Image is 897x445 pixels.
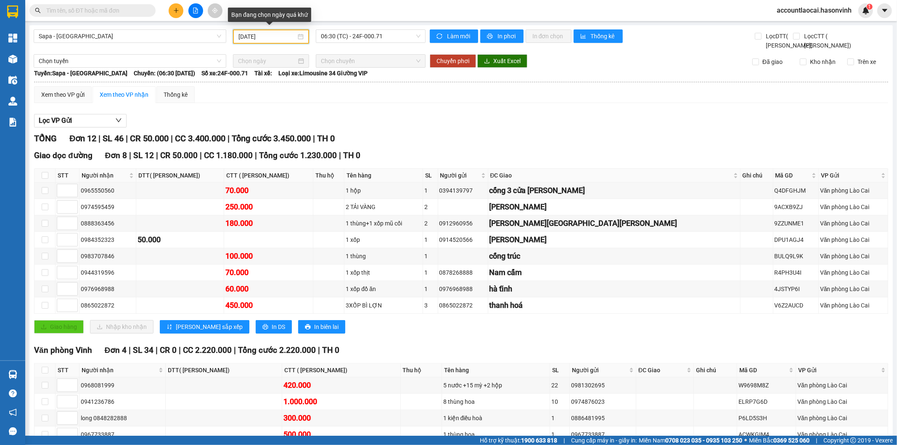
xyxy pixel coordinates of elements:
[497,32,517,41] span: In phơi
[134,69,195,78] span: Chuyến: (06:30 [DATE])
[225,299,312,311] div: 450.000
[313,169,344,183] th: Thu hộ
[480,436,557,445] span: Hỗ trợ kỹ thuật:
[8,370,17,379] img: warehouse-icon
[282,363,401,377] th: CTT ( [PERSON_NAME])
[81,268,135,277] div: 0944319596
[591,32,616,41] span: Thống kê
[346,202,421,212] div: 2 TẢI VÀNG
[283,379,399,391] div: 420.000
[424,186,437,195] div: 1
[551,413,568,423] div: 1
[850,437,856,443] span: copyright
[46,6,146,15] input: Tìm tên, số ĐT hoặc mã đơn
[346,219,421,228] div: 1 thùng+1 xốp mũ cối
[571,430,635,439] div: 0967733887
[9,408,17,416] span: notification
[439,268,487,277] div: 0878268888
[819,297,888,314] td: Văn phòng Lào Cai
[493,56,521,66] span: Xuất Excel
[775,301,817,310] div: V6Z2AUCD
[343,151,360,160] span: TH 0
[160,320,249,334] button: sort-ascending[PERSON_NAME] sắp xếp
[238,32,296,41] input: 10/10/2025
[521,437,557,444] strong: 1900 633 818
[490,267,739,278] div: Nam cấm
[39,30,221,42] span: Sapa - Hà Tĩnh
[443,413,548,423] div: 1 kiện điều hoà
[346,252,421,261] div: 1 thùng
[775,268,817,277] div: R4PH3U4I
[81,397,164,406] div: 0941236786
[820,252,886,261] div: Văn phòng Lào Cai
[238,345,316,355] span: Tổng cước 2.220.000
[34,151,93,160] span: Giao dọc đường
[126,133,128,143] span: |
[797,413,886,423] div: Văn phòng Lào Cai
[129,345,131,355] span: |
[283,429,399,440] div: 500.000
[136,169,224,183] th: DTT( [PERSON_NAME])
[490,217,739,229] div: [PERSON_NAME][GEOGRAPHIC_DATA][PERSON_NAME]
[638,366,685,375] span: ĐC Giao
[798,366,879,375] span: VP Gửi
[819,265,888,281] td: Văn phòng Lào Cai
[775,171,810,180] span: Mã GD
[228,8,311,22] div: Bạn đang chọn ngày quá khứ
[164,90,188,99] div: Thống kê
[105,151,127,160] span: Đơn 8
[133,151,154,160] span: SL 12
[254,69,272,78] span: Tài xế:
[439,186,487,195] div: 0394139797
[443,397,548,406] div: 8 thùng hoa
[225,185,312,196] div: 70.000
[314,322,339,331] span: In biên lai
[167,324,172,331] span: sort-ascending
[424,301,437,310] div: 3
[773,248,819,265] td: BULQ9L9K
[259,151,337,160] span: Tổng cước 1.230.000
[819,281,888,297] td: Văn phòng Lào Cai
[81,413,164,423] div: long 0848282888
[807,57,839,66] span: Kho nhận
[346,235,421,244] div: 1 xốp
[424,268,437,277] div: 1
[443,430,548,439] div: 1 thùng hoa
[90,320,153,334] button: downloadNhập kho nhận
[423,169,438,183] th: SL
[81,381,164,390] div: 0968081999
[171,133,173,143] span: |
[796,394,888,410] td: Văn phòng Lào Cai
[179,345,181,355] span: |
[477,54,527,68] button: downloadXuất Excel
[749,436,810,445] span: Miền Bắc
[773,232,819,248] td: DPU1AGJ4
[7,5,18,18] img: logo-vxr
[115,117,122,124] span: down
[442,363,550,377] th: Tên hàng
[39,55,221,67] span: Chọn tuyến
[183,345,232,355] span: CC 2.220.000
[208,3,222,18] button: aim
[346,301,421,310] div: 3XỐP BÌ LỢN
[225,267,312,278] div: 70.000
[447,32,471,41] span: Làm mới
[81,235,135,244] div: 0984352323
[819,183,888,199] td: Văn phòng Lào Cai
[738,413,794,423] div: P6LD5S3H
[854,57,879,66] span: Trên xe
[424,235,437,244] div: 1
[430,29,478,43] button: syncLàm mới
[820,284,886,294] div: Văn phòng Lào Cai
[283,412,399,424] div: 300.000
[103,133,124,143] span: SL 46
[339,151,341,160] span: |
[188,3,203,18] button: file-add
[34,70,127,77] b: Tuyến: Sapa - [GEOGRAPHIC_DATA]
[820,202,886,212] div: Văn phòng Lào Cai
[34,133,57,143] span: TỔNG
[820,301,886,310] div: Văn phòng Lào Cai
[424,219,437,228] div: 2
[797,381,886,390] div: Văn phòng Lào Cai
[225,250,312,262] div: 100.000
